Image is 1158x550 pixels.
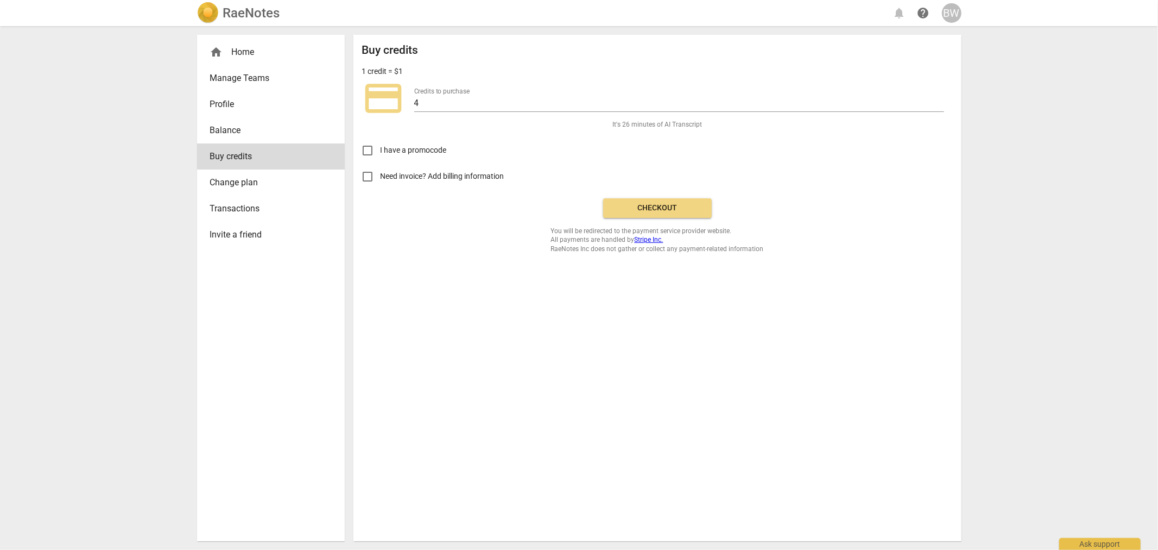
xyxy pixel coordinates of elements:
a: Change plan [197,170,345,196]
span: Buy credits [210,150,323,163]
div: Ask support [1059,538,1141,550]
a: Buy credits [197,143,345,170]
a: Help [914,3,933,23]
a: Balance [197,117,345,143]
a: Profile [197,91,345,117]
a: Stripe Inc. [635,236,663,243]
span: Need invoice? Add billing information [381,171,506,182]
span: Balance [210,124,323,137]
span: home [210,46,223,59]
span: Invite a friend [210,228,323,241]
span: Profile [210,98,323,111]
h2: Buy credits [362,43,419,57]
span: help [917,7,930,20]
span: credit_card [362,77,406,120]
button: BW [942,3,961,23]
label: Credits to purchase [414,88,470,95]
button: Checkout [603,198,712,218]
a: Manage Teams [197,65,345,91]
a: Invite a friend [197,222,345,248]
span: You will be redirected to the payment service provider website. All payments are handled by RaeNo... [551,227,764,254]
span: Checkout [612,203,703,214]
span: I have a promocode [381,145,447,156]
div: Home [197,39,345,65]
a: Transactions [197,196,345,222]
div: Home [210,46,323,59]
span: It's 26 minutes of AI Transcript [612,120,702,129]
a: LogoRaeNotes [197,2,280,24]
h2: RaeNotes [223,5,280,21]
span: Manage Teams [210,72,323,85]
span: Transactions [210,202,323,215]
p: 1 credit = $1 [362,66,403,77]
img: Logo [197,2,219,24]
span: Change plan [210,176,323,189]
